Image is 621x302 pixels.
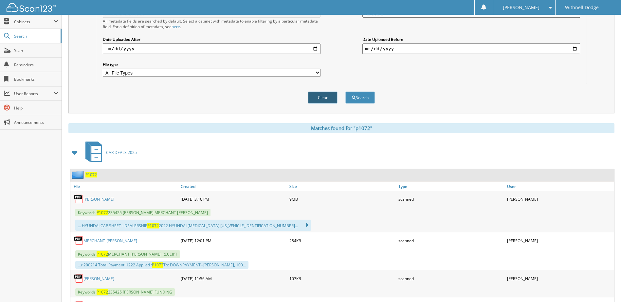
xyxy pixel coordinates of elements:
span: P1072 [147,223,159,228]
a: MERCHANT-[PERSON_NAME] [83,238,137,243]
iframe: Chat Widget [588,271,621,302]
div: [DATE] 11:56 AM [179,272,288,285]
div: scanned [397,272,505,285]
span: Withnell Dodge [565,6,599,9]
input: start [103,43,320,54]
span: Search [14,33,57,39]
span: Keywords: 235425 [PERSON_NAME] MERCHANT [PERSON_NAME] [75,209,210,216]
a: Created [179,182,288,191]
span: CAR DEALS 2025 [106,150,137,155]
div: Matches found for "p1072" [68,123,614,133]
input: end [362,43,580,54]
span: P1072 [97,210,108,215]
div: All metadata fields are searched by default. Select a cabinet with metadata to enable filtering b... [103,18,320,29]
div: ... HYUNDAI CAP SHEET - DEALERSHIP 2022 HYUNDAI [MEDICAL_DATA] [US_VEHICLE_IDENTIFICATION_NUMBER]... [75,220,311,231]
a: File [70,182,179,191]
span: P1072 [152,262,163,268]
span: Bookmarks [14,76,58,82]
div: scanned [397,234,505,247]
img: PDF.png [74,194,83,204]
span: User Reports [14,91,54,96]
div: [DATE] 3:16 PM [179,193,288,206]
div: ...r 200214 Total Payment H222 Applied : To: DOWNPAYMENT--[PERSON_NAME], 100... [75,261,248,269]
button: Search [345,92,375,104]
a: here [172,24,180,29]
a: CAR DEALS 2025 [82,140,137,165]
span: Cabinets [14,19,54,25]
div: [PERSON_NAME] [505,234,614,247]
a: Type [397,182,505,191]
div: scanned [397,193,505,206]
span: Help [14,105,58,111]
a: P1072 [85,172,97,177]
label: Date Uploaded After [103,37,320,42]
span: Keywords: MERCHANT [PERSON_NAME] RECEIPT [75,250,180,258]
span: [PERSON_NAME] [503,6,539,9]
div: [PERSON_NAME] [505,193,614,206]
span: Reminders [14,62,58,68]
label: Date Uploaded Before [362,37,580,42]
span: P1072 [97,251,108,257]
div: 284KB [288,234,396,247]
div: [PERSON_NAME] [505,272,614,285]
a: [PERSON_NAME] [83,196,114,202]
span: Keywords: 235425 [PERSON_NAME] FUNDING [75,288,175,296]
div: [DATE] 12:01 PM [179,234,288,247]
img: PDF.png [74,236,83,245]
div: 107KB [288,272,396,285]
img: folder2.png [72,171,85,179]
span: Scan [14,48,58,53]
label: File type [103,62,320,67]
a: Size [288,182,396,191]
a: User [505,182,614,191]
img: scan123-logo-white.svg [7,3,56,12]
span: Announcements [14,120,58,125]
button: Clear [308,92,338,104]
div: 9MB [288,193,396,206]
a: [PERSON_NAME] [83,276,114,281]
span: P1072 [97,289,108,295]
img: PDF.png [74,274,83,283]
